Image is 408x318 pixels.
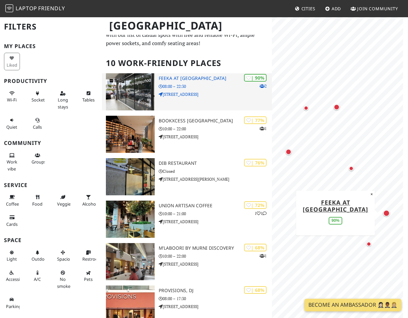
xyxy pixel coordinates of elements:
[302,104,310,112] div: Map marker
[159,118,272,124] h3: BookXcess [GEOGRAPHIC_DATA]
[6,276,26,282] span: Accessible
[102,73,272,110] a: FEEKA at Happy Mansion | 90% 2 FEEKA at [GEOGRAPHIC_DATA] 08:00 – 22:30 [STREET_ADDRESS]
[5,4,13,12] img: LaptopFriendly
[34,276,41,282] span: Air conditioned
[7,256,17,262] span: Natural light
[32,201,42,207] span: Food
[159,76,272,81] h3: FEEKA at [GEOGRAPHIC_DATA]
[30,247,45,265] button: Outdoor
[4,267,20,285] button: Accessible
[7,97,17,103] span: Stable Wi-Fi
[159,303,272,310] p: [STREET_ADDRESS]
[347,164,355,172] div: Map marker
[16,5,37,12] span: Laptop
[4,294,20,312] button: Parking
[102,201,272,238] a: Union Artisan Coffee | 72% 11 Union Artisan Coffee 10:00 – 21:00 [STREET_ADDRESS]
[348,3,401,15] a: Join Community
[80,247,96,265] button: Restroom
[82,97,95,103] span: Work-friendly tables
[80,88,96,105] button: Tables
[4,212,20,229] button: Cards
[30,192,45,209] button: Food
[329,217,342,224] div: 90%
[159,211,272,217] p: 10:00 – 21:00
[368,191,375,198] button: Close popup
[244,244,267,251] div: | 68%
[159,203,272,209] h3: Union Artisan Coffee
[303,198,368,213] a: FEEKA at [GEOGRAPHIC_DATA]
[292,3,318,15] a: Cities
[159,91,272,97] p: [STREET_ADDRESS]
[106,158,155,195] img: DIB RESTAURANT
[159,288,272,293] h3: Provisions, DJ
[57,201,71,207] span: Veggie
[82,256,102,262] span: Restroom
[58,97,68,109] span: Long stays
[6,124,17,130] span: Quiet
[365,240,373,248] div: Map marker
[106,53,268,73] h2: 10 Work-Friendly Places
[4,43,98,49] h3: My Places
[82,201,97,207] span: Alcohol
[4,182,98,188] h3: Service
[55,267,71,291] button: No smoke
[4,237,98,243] h3: Space
[55,247,71,265] button: Spacious
[106,73,155,110] img: FEEKA at Happy Mansion
[159,160,272,166] h3: DIB RESTAURANT
[55,88,71,112] button: Long stays
[6,303,21,309] span: Parking
[159,83,272,90] p: 08:00 – 22:30
[84,276,93,282] span: Pet friendly
[244,116,267,124] div: | 77%
[159,219,272,225] p: [STREET_ADDRESS]
[284,148,293,156] div: Map marker
[332,6,341,12] span: Add
[38,5,65,12] span: Friendly
[30,88,45,105] button: Sockets
[32,159,46,165] span: Group tables
[301,6,315,12] span: Cities
[4,192,20,209] button: Coffee
[6,201,19,207] span: Coffee
[4,247,20,265] button: Light
[260,253,267,259] p: 1
[102,243,272,280] a: M'Laboori by Murni Discovery | 68% 1 M'Laboori by Murni Discovery 10:00 – 22:00 [STREET_ADDRESS]
[244,159,267,166] div: | 76%
[30,115,45,132] button: Calls
[244,74,267,82] div: | 90%
[4,150,20,174] button: Work vibe
[4,140,98,146] h3: Community
[260,83,267,89] p: 2
[4,17,98,37] h2: Filters
[102,158,272,195] a: DIB RESTAURANT | 76% DIB RESTAURANT Closed [STREET_ADDRESS][PERSON_NAME]
[57,276,70,289] span: Smoke free
[5,3,65,15] a: LaptopFriendly LaptopFriendly
[159,134,272,140] p: [STREET_ADDRESS]
[32,97,47,103] span: Power sockets
[32,256,49,262] span: Outdoor area
[357,6,398,12] span: Join Community
[159,126,272,132] p: 10:00 – 22:00
[4,78,98,84] h3: Productivity
[255,210,267,217] p: 1 1
[57,256,75,262] span: Spacious
[106,116,155,153] img: BookXcess Tropicana Gardens Mall
[80,267,96,285] button: Pets
[4,88,20,105] button: Wi-Fi
[106,243,155,280] img: M'Laboori by Murni Discovery
[30,150,45,167] button: Groups
[382,209,391,218] div: Map marker
[7,159,17,171] span: People working
[106,201,155,238] img: Union Artisan Coffee
[260,125,267,132] p: 1
[55,192,71,209] button: Veggie
[332,103,341,111] div: Map marker
[6,221,18,227] span: Credit cards
[104,17,271,35] h1: [GEOGRAPHIC_DATA]
[159,295,272,302] p: 08:00 – 17:30
[244,201,267,209] div: | 72%
[80,192,96,209] button: Alcohol
[102,116,272,153] a: BookXcess Tropicana Gardens Mall | 77% 1 BookXcess [GEOGRAPHIC_DATA] 10:00 – 22:00 [STREET_ADDRESS]
[304,299,401,311] a: Become an Ambassador 🤵🏻‍♀️🤵🏾‍♂️🤵🏼‍♀️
